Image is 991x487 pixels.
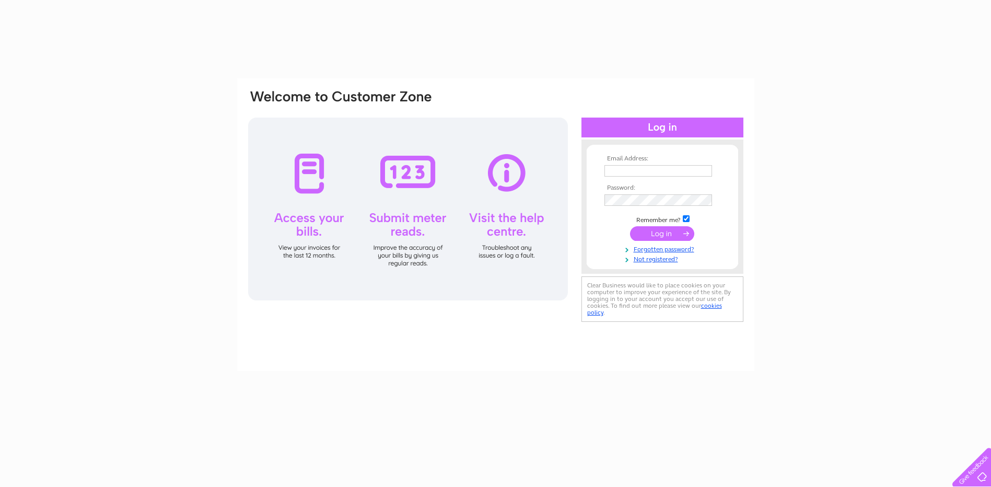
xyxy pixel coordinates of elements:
[630,226,694,241] input: Submit
[602,184,723,192] th: Password:
[602,155,723,163] th: Email Address:
[581,276,743,322] div: Clear Business would like to place cookies on your computer to improve your experience of the sit...
[604,243,723,253] a: Forgotten password?
[604,253,723,263] a: Not registered?
[587,302,722,316] a: cookies policy
[602,214,723,224] td: Remember me?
